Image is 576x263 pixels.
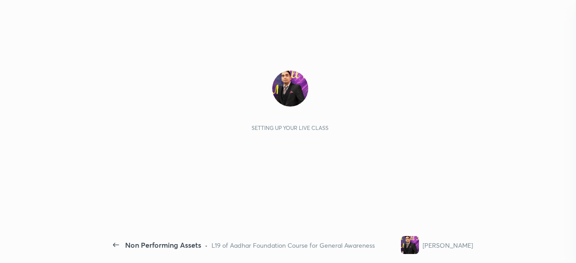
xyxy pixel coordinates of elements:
img: 9f6b1010237b4dfe9863ee218648695e.jpg [272,71,308,107]
img: 9f6b1010237b4dfe9863ee218648695e.jpg [401,236,419,254]
div: [PERSON_NAME] [423,241,473,250]
div: L19 of Aadhar Foundation Course for General Awareness [211,241,375,250]
div: • [205,241,208,250]
div: Non Performing Assets [125,240,201,250]
div: Setting up your live class [252,125,328,131]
